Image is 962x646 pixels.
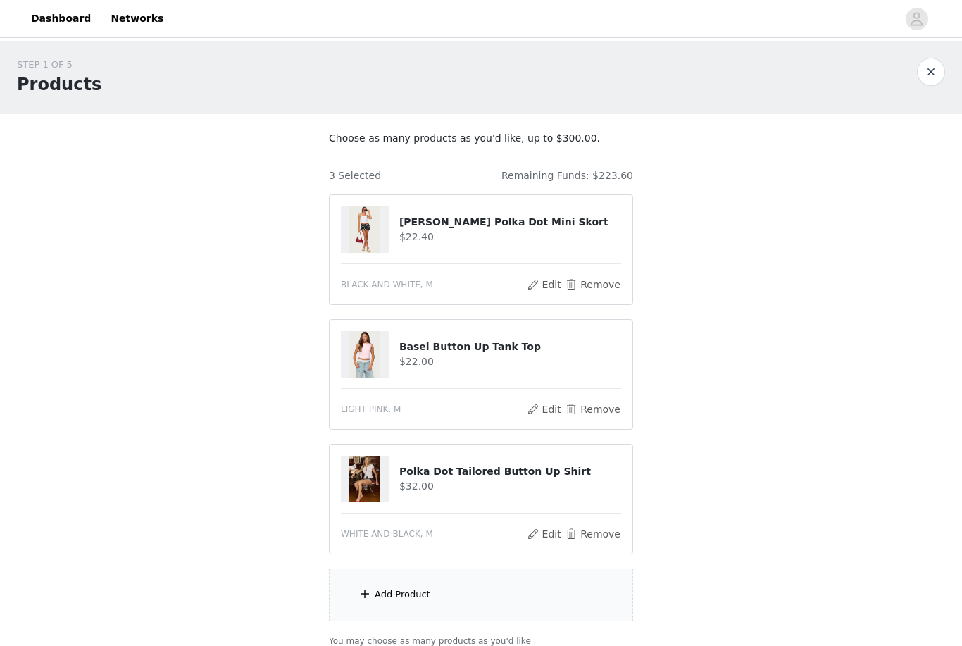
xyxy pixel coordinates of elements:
[102,3,172,35] a: Networks
[341,528,433,540] span: WHITE AND BLACK, M
[23,3,99,35] a: Dashboard
[399,354,621,369] h4: $22.00
[565,401,621,418] button: Remove
[526,276,562,293] button: Edit
[399,340,621,354] h4: Basel Button Up Tank Top
[375,588,430,602] div: Add Product
[399,230,621,244] h4: $22.40
[349,206,380,253] img: Noreen Polka Dot Mini Skort
[526,526,562,542] button: Edit
[501,168,633,183] h4: Remaining Funds: $223.60
[399,464,621,479] h4: Polka Dot Tailored Button Up Shirt
[349,331,380,378] img: Basel Button Up Tank Top
[341,278,433,291] span: BLACK AND WHITE, M
[565,276,621,293] button: Remove
[17,58,101,72] div: STEP 1 OF 5
[399,479,621,494] h4: $32.00
[329,131,633,146] p: Choose as many products as you'd like, up to $300.00.
[341,403,401,416] span: LIGHT PINK, M
[526,401,562,418] button: Edit
[565,526,621,542] button: Remove
[349,456,380,502] img: Polka Dot Tailored Button Up Shirt
[399,215,621,230] h4: [PERSON_NAME] Polka Dot Mini Skort
[17,72,101,97] h1: Products
[329,168,381,183] h4: 3 Selected
[910,8,923,30] div: avatar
